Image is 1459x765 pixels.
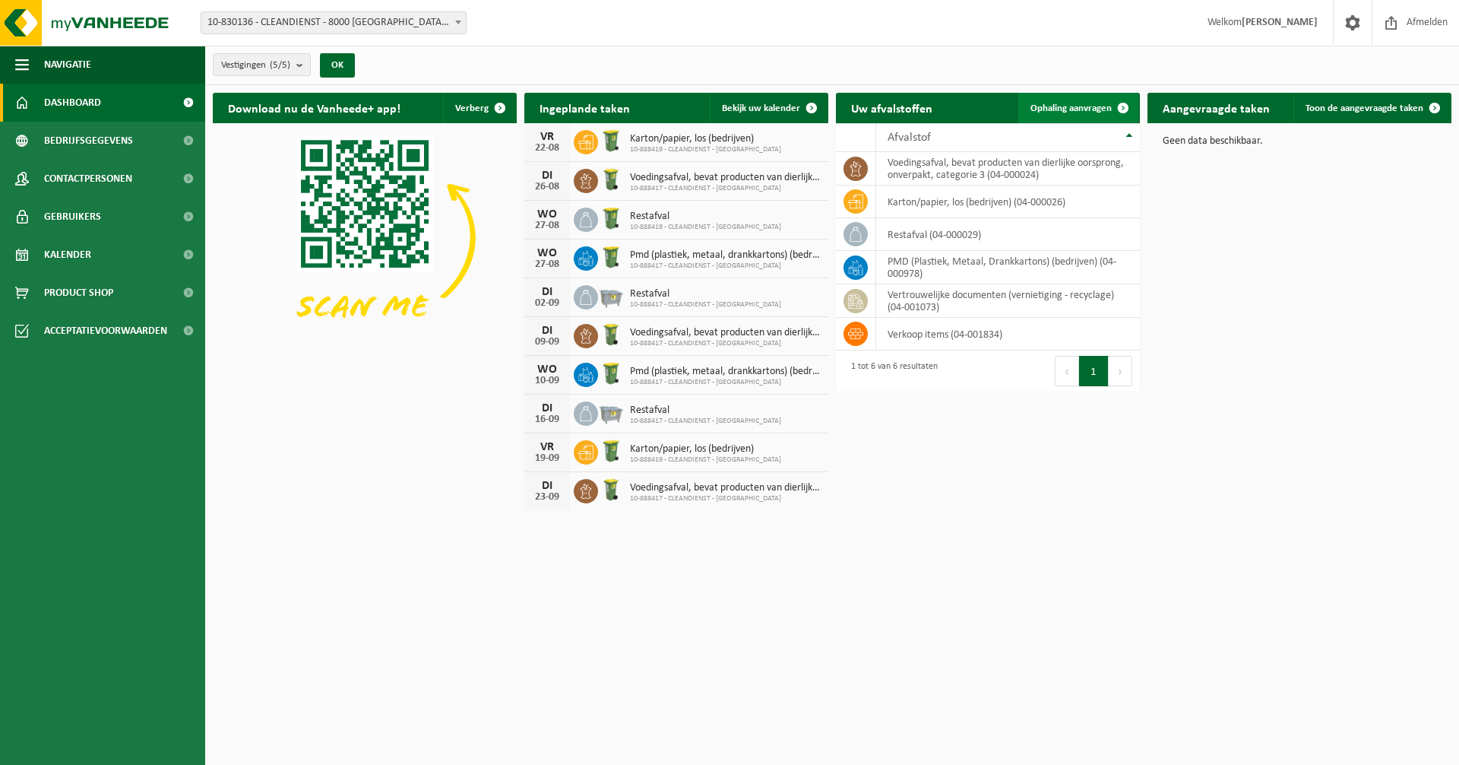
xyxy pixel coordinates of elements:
[44,122,133,160] span: Bedrijfsgegevens
[1079,356,1109,386] button: 1
[532,182,562,192] div: 26-08
[598,477,624,503] img: WB-0140-HPE-GN-50
[524,93,645,122] h2: Ingeplande taken
[532,298,562,309] div: 02-09
[532,131,562,143] div: VR
[532,286,562,298] div: DI
[532,337,562,348] div: 09-09
[532,492,562,503] div: 23-09
[221,54,290,77] span: Vestigingen
[876,318,1140,351] td: verkoop items (04-001834)
[532,376,562,386] div: 10-09
[722,103,800,113] span: Bekijk uw kalender
[630,172,821,184] span: Voedingsafval, bevat producten van dierlijke oorsprong, onverpakt, categorie 3
[630,327,821,339] span: Voedingsafval, bevat producten van dierlijke oorsprong, onverpakt, categorie 3
[876,284,1140,318] td: vertrouwelijke documenten (vernietiging - recyclage) (04-001073)
[630,288,781,300] span: Restafval
[1018,93,1138,123] a: Ophaling aanvragen
[455,103,489,113] span: Verberg
[1030,103,1112,113] span: Ophaling aanvragen
[630,300,781,309] span: 10-888417 - CLEANDIENST - [GEOGRAPHIC_DATA]
[1147,93,1285,122] h2: Aangevraagde taken
[630,249,821,262] span: Pmd (plastiek, metaal, drankkartons) (bedrijven)
[598,322,624,348] img: WB-0140-HPE-GN-50
[213,93,416,122] h2: Download nu de Vanheede+ app!
[630,456,781,465] span: 10-888419 - CLEANDIENST - [GEOGRAPHIC_DATA]
[630,133,781,145] span: Karton/papier, los (bedrijven)
[44,46,91,84] span: Navigatie
[270,60,290,70] count: (5/5)
[876,218,1140,251] td: restafval (04-000029)
[630,417,781,426] span: 10-888417 - CLEANDIENST - [GEOGRAPHIC_DATA]
[630,184,821,193] span: 10-888417 - CLEANDIENST - [GEOGRAPHIC_DATA]
[598,167,624,192] img: WB-0140-HPE-GN-50
[201,11,467,34] span: 10-830136 - CLEANDIENST - 8000 BRUGGE, PATHOEKEWEG 48
[532,402,562,414] div: DI
[532,247,562,259] div: WO
[532,221,562,231] div: 27-08
[598,128,624,154] img: WB-0240-HPE-GN-50
[1163,136,1436,147] p: Geen data beschikbaar.
[532,170,562,182] div: DI
[532,441,562,453] div: VR
[630,378,821,387] span: 10-888417 - CLEANDIENST - [GEOGRAPHIC_DATA]
[44,160,132,198] span: Contactpersonen
[1306,103,1423,113] span: Toon de aangevraagde taken
[710,93,827,123] a: Bekijk uw kalender
[213,53,311,76] button: Vestigingen(5/5)
[532,363,562,376] div: WO
[532,325,562,337] div: DI
[532,453,562,464] div: 19-09
[598,205,624,231] img: WB-0240-HPE-GN-50
[213,123,517,351] img: Download de VHEPlus App
[630,482,821,494] span: Voedingsafval, bevat producten van dierlijke oorsprong, onverpakt, categorie 3
[598,438,624,464] img: WB-0240-HPE-GN-50
[44,312,167,350] span: Acceptatievoorwaarden
[44,198,101,236] span: Gebruikers
[532,259,562,270] div: 27-08
[320,53,355,78] button: OK
[44,274,113,312] span: Product Shop
[44,84,101,122] span: Dashboard
[630,145,781,154] span: 10-888419 - CLEANDIENST - [GEOGRAPHIC_DATA]
[1293,93,1450,123] a: Toon de aangevraagde taken
[201,12,466,33] span: 10-830136 - CLEANDIENST - 8000 BRUGGE, PATHOEKEWEG 48
[876,186,1140,218] td: karton/papier, los (bedrijven) (04-000026)
[876,152,1140,186] td: voedingsafval, bevat producten van dierlijke oorsprong, onverpakt, categorie 3 (04-000024)
[888,132,931,144] span: Afvalstof
[843,354,938,388] div: 1 tot 6 van 6 resultaten
[598,399,624,425] img: WB-2500-GAL-GY-01
[630,405,781,417] span: Restafval
[630,443,781,456] span: Karton/papier, los (bedrijven)
[598,360,624,386] img: WB-0240-HPE-GN-50
[1109,356,1132,386] button: Next
[630,262,821,271] span: 10-888417 - CLEANDIENST - [GEOGRAPHIC_DATA]
[1242,17,1318,28] strong: [PERSON_NAME]
[532,414,562,425] div: 16-09
[630,223,781,232] span: 10-888419 - CLEANDIENST - [GEOGRAPHIC_DATA]
[876,251,1140,284] td: PMD (Plastiek, Metaal, Drankkartons) (bedrijven) (04-000978)
[443,93,515,123] button: Verberg
[1055,356,1079,386] button: Previous
[532,143,562,154] div: 22-08
[532,480,562,492] div: DI
[532,208,562,221] div: WO
[630,366,821,378] span: Pmd (plastiek, metaal, drankkartons) (bedrijven)
[44,236,91,274] span: Kalender
[598,283,624,309] img: WB-2500-GAL-GY-01
[836,93,948,122] h2: Uw afvalstoffen
[630,339,821,348] span: 10-888417 - CLEANDIENST - [GEOGRAPHIC_DATA]
[630,211,781,223] span: Restafval
[598,244,624,270] img: WB-0240-HPE-GN-50
[630,494,821,503] span: 10-888417 - CLEANDIENST - [GEOGRAPHIC_DATA]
